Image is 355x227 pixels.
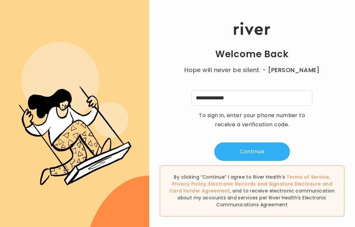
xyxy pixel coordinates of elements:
p: Hope will never be silent. [178,65,326,75]
span: , and to receive electronic communication about my accounts and services per River Health’s Elect... [177,188,335,208]
span: , , and [169,174,332,194]
h1: Welcome Back [215,48,289,60]
button: Continue [214,142,290,161]
a: Electronic Records and Signature Disclosure [208,181,321,187]
a: Terms of Service [287,174,329,180]
a: Privacy Policy [172,181,206,187]
span: - [PERSON_NAME] [262,65,319,75]
p: To sign in, enter your phone number to receive a verification code. [195,111,310,129]
a: Card Holder Agreement [169,188,230,194]
div: By clicking “Continue” I agree to River Health’s [160,165,344,216]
